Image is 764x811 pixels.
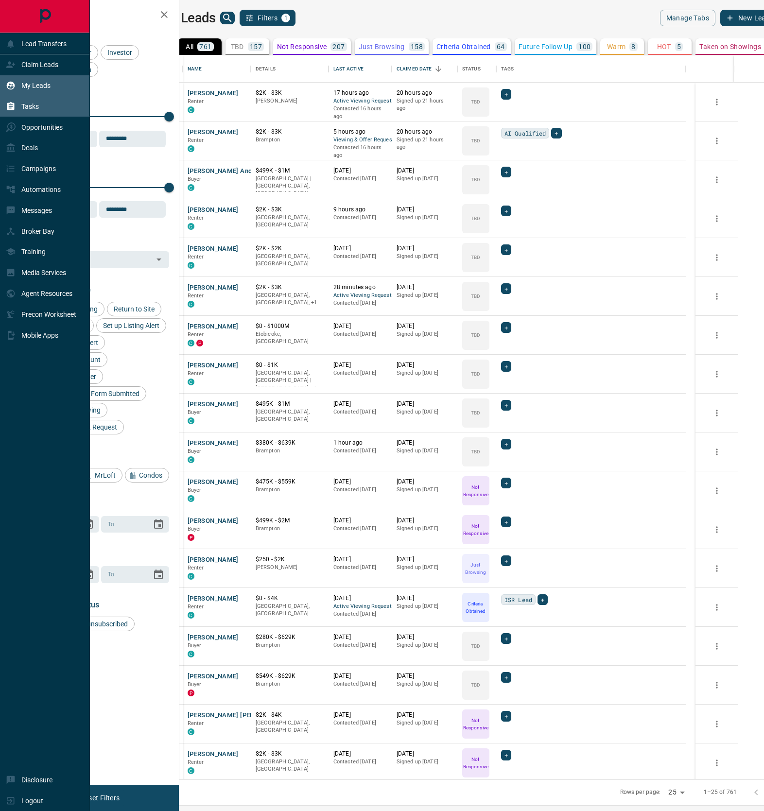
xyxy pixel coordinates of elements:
[397,322,452,330] p: [DATE]
[392,55,457,83] div: Claimed Date
[256,447,324,455] p: Brampton
[397,564,452,571] p: Signed up [DATE]
[710,639,724,654] button: more
[188,167,305,176] button: [PERSON_NAME] And [PERSON_NAME]
[91,471,119,479] span: MrLoft
[220,12,235,24] button: search button
[397,175,452,183] p: Signed up [DATE]
[397,603,452,610] p: Signed up [DATE]
[397,555,452,564] p: [DATE]
[256,136,324,144] p: Brampton
[74,790,126,806] button: Reset Filters
[397,439,452,447] p: [DATE]
[463,600,488,615] p: Criteria Obtained
[397,214,452,222] p: Signed up [DATE]
[188,478,239,487] button: [PERSON_NAME]
[256,214,324,229] p: [GEOGRAPHIC_DATA], [GEOGRAPHIC_DATA]
[256,758,324,773] p: [GEOGRAPHIC_DATA], [GEOGRAPHIC_DATA]
[501,672,511,683] div: +
[397,97,452,112] p: Signed up 21 hours ago
[125,468,169,483] div: Condos
[471,254,480,261] p: TBD
[504,362,508,371] span: +
[188,750,239,759] button: [PERSON_NAME]
[188,176,202,182] span: Buyer
[397,400,452,408] p: [DATE]
[519,43,573,50] p: Future Follow Up
[710,250,724,265] button: more
[538,594,548,605] div: +
[501,633,511,644] div: +
[256,594,324,603] p: $0 - $4K
[256,97,324,105] p: [PERSON_NAME]
[710,756,724,770] button: more
[188,128,239,137] button: [PERSON_NAME]
[333,610,387,618] p: Contacted [DATE]
[471,642,480,650] p: TBD
[333,758,387,766] p: Contacted [DATE]
[188,594,239,604] button: [PERSON_NAME]
[282,15,289,21] span: 1
[188,244,239,254] button: [PERSON_NAME]
[110,305,158,313] span: Return to Site
[188,633,239,642] button: [PERSON_NAME]
[462,55,481,83] div: Status
[333,361,387,369] p: [DATE]
[551,128,561,138] div: +
[188,487,202,493] span: Buyer
[251,55,329,83] div: Details
[188,206,239,215] button: [PERSON_NAME]
[188,555,239,565] button: [PERSON_NAME]
[188,340,194,346] div: condos.ca
[471,370,480,378] p: TBD
[710,328,724,343] button: more
[256,369,324,392] p: Toronto
[397,525,452,533] p: Signed up [DATE]
[256,439,324,447] p: $380K - $639K
[504,595,532,604] span: ISR Lead
[256,361,324,369] p: $0 - $1K
[710,561,724,576] button: more
[80,617,135,631] div: unsubscribed
[107,302,161,316] div: Return to Site
[333,330,387,338] p: Contacted [DATE]
[504,284,508,293] span: +
[504,206,508,216] span: +
[333,244,387,253] p: [DATE]
[256,555,324,564] p: $250 - $2K
[333,594,387,603] p: [DATE]
[333,369,387,377] p: Contacted [DATE]
[250,43,262,50] p: 157
[471,681,480,689] p: TBD
[333,641,387,649] p: Contacted [DATE]
[160,10,216,26] h1: My Leads
[333,750,387,758] p: [DATE]
[541,595,544,604] span: +
[463,522,488,537] p: Not Responsive
[501,555,511,566] div: +
[183,55,251,83] div: Name
[710,522,724,537] button: more
[471,448,480,455] p: TBD
[100,322,163,329] span: Set up Listing Alert
[504,89,508,99] span: +
[397,128,452,136] p: 20 hours ago
[256,525,324,533] p: Brampton
[333,214,387,222] p: Contacted [DATE]
[256,292,324,307] p: Toronto
[501,750,511,760] div: +
[710,717,724,731] button: more
[188,301,194,308] div: condos.ca
[188,379,194,385] div: condos.ca
[504,439,508,449] span: +
[397,594,452,603] p: [DATE]
[397,672,452,680] p: [DATE]
[188,409,202,415] span: Buyer
[710,406,724,420] button: more
[188,720,204,726] span: Renter
[188,456,194,463] div: condos.ca
[471,137,480,144] p: TBD
[256,711,324,719] p: $2K - $4K
[501,400,511,411] div: +
[188,331,204,338] span: Renter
